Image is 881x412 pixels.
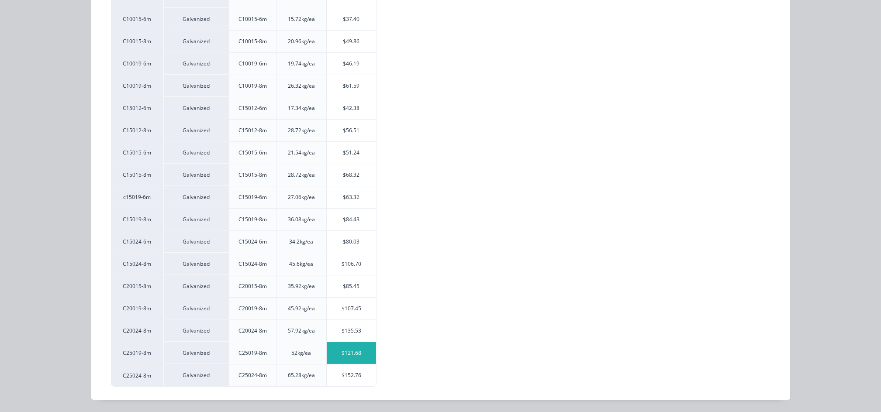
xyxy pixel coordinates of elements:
[327,209,376,230] div: $84.43
[111,319,163,342] div: C20024-8m
[288,104,315,112] div: 17.34kg/ea
[288,82,315,90] div: 26.32kg/ea
[238,371,267,379] div: C25024-8m
[163,97,229,119] div: Galvanized
[111,30,163,52] div: C10015-8m
[327,364,376,386] div: $152.76
[111,8,163,30] div: C10015-6m
[238,260,267,268] div: C15024-8m
[288,371,315,379] div: 65.28kg/ea
[111,230,163,253] div: C15024-6m
[163,164,229,186] div: Galvanized
[111,275,163,297] div: C20015-8m
[111,75,163,97] div: C10019-8m
[327,53,376,75] div: $46.19
[290,238,314,246] div: 34.2kg/ea
[238,60,267,68] div: C10019-6m
[163,119,229,141] div: Galvanized
[163,208,229,230] div: Galvanized
[163,230,229,253] div: Galvanized
[238,327,267,335] div: C20024-8m
[327,31,376,52] div: $49.86
[111,141,163,164] div: C15015-6m
[238,38,267,45] div: C10015-8m
[327,164,376,186] div: $68.32
[238,282,267,290] div: C20015-8m
[163,253,229,275] div: Galvanized
[288,327,315,335] div: 57.92kg/ea
[111,364,163,387] div: C25024-8m
[288,15,315,23] div: 15.72kg/ea
[163,342,229,364] div: Galvanized
[327,298,376,319] div: $107.45
[163,75,229,97] div: Galvanized
[163,275,229,297] div: Galvanized
[327,342,376,364] div: $121.68
[238,127,267,134] div: C15012-8m
[238,104,267,112] div: C15012-6m
[288,305,315,312] div: 45.92kg/ea
[327,186,376,208] div: $63.32
[111,186,163,208] div: c15019-6m
[238,305,267,312] div: C20019-8m
[327,75,376,97] div: $61.59
[111,208,163,230] div: C15019-8m
[327,253,376,275] div: $106.70
[111,164,163,186] div: C15015-8m
[238,171,267,179] div: C15015-8m
[288,216,315,223] div: 36.08kg/ea
[163,319,229,342] div: Galvanized
[288,282,315,290] div: 35.92kg/ea
[238,15,267,23] div: C10015-6m
[327,231,376,253] div: $80.03
[327,142,376,164] div: $51.24
[238,149,267,157] div: C15015-6m
[238,216,267,223] div: C15019-8m
[290,260,314,268] div: 45.6kg/ea
[111,253,163,275] div: C15024-8m
[327,120,376,141] div: $56.51
[327,320,376,342] div: $135.53
[163,30,229,52] div: Galvanized
[163,186,229,208] div: Galvanized
[327,8,376,30] div: $37.40
[111,52,163,75] div: C10019-6m
[163,52,229,75] div: Galvanized
[288,60,315,68] div: 19.74kg/ea
[288,149,315,157] div: 21.54kg/ea
[163,8,229,30] div: Galvanized
[111,342,163,364] div: C25019-8m
[327,97,376,119] div: $42.38
[111,97,163,119] div: C15012-6m
[163,297,229,319] div: Galvanized
[292,349,311,357] div: 52kg/ea
[111,119,163,141] div: C15012-8m
[288,38,315,45] div: 20.96kg/ea
[327,275,376,297] div: $85.45
[288,171,315,179] div: 28.72kg/ea
[163,141,229,164] div: Galvanized
[238,82,267,90] div: C10019-8m
[288,127,315,134] div: 28.72kg/ea
[111,297,163,319] div: C20019-8m
[288,193,315,201] div: 27.06kg/ea
[163,364,229,387] div: Galvanized
[238,193,267,201] div: C15019-6m
[238,349,267,357] div: C25019-8m
[238,238,267,246] div: C15024-6m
